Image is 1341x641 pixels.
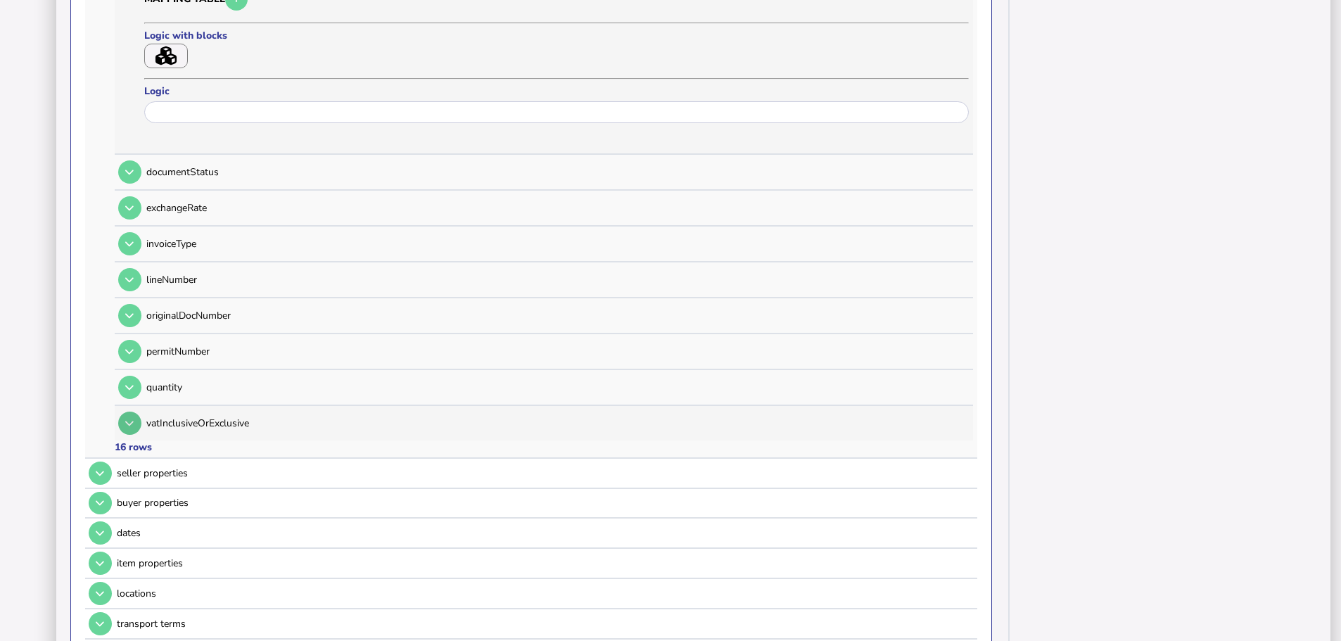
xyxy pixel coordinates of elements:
[118,412,141,435] button: Open
[118,232,141,255] button: Open
[89,492,112,515] button: Open
[115,440,152,454] div: 16 rows
[89,552,112,575] button: Open
[89,462,112,485] button: Open
[118,304,141,327] button: Open
[146,237,417,250] p: invoiceType
[117,496,972,509] div: buyer properties
[118,196,141,220] button: Open
[117,617,972,630] div: transport terms
[146,273,417,286] p: lineNumber
[146,345,417,358] p: permitNumber
[89,612,112,635] button: Open
[146,381,417,394] p: quantity
[117,467,972,480] div: seller properties
[117,526,972,540] div: dates
[146,165,417,179] p: documentStatus
[146,309,417,322] p: originalDocNumber
[117,587,972,600] div: locations
[118,268,141,291] button: Open
[146,201,417,215] p: exchangeRate
[117,557,972,570] div: item properties
[118,160,141,184] button: Open
[89,582,112,605] button: Open
[118,376,141,399] button: Open
[144,29,264,42] label: Logic with blocks
[118,340,141,363] button: Open
[144,84,969,98] label: Logic
[146,417,417,430] p: vatInclusiveOrExclusive
[89,521,112,545] button: Open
